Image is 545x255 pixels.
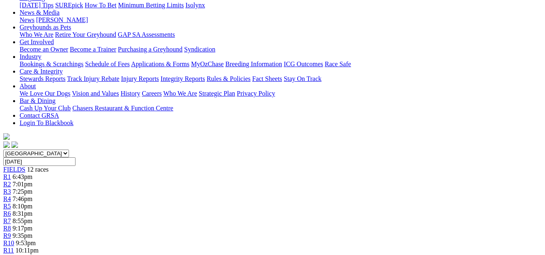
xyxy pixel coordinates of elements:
input: Select date [3,157,76,166]
a: Race Safe [325,60,351,67]
img: twitter.svg [11,141,18,148]
a: FIELDS [3,166,25,173]
a: [PERSON_NAME] [36,16,88,23]
a: History [120,90,140,97]
a: R9 [3,232,11,239]
span: 8:55pm [13,217,33,224]
a: Stay On Track [284,75,321,82]
a: Become an Owner [20,46,68,53]
a: Minimum Betting Limits [118,2,184,9]
a: Who We Are [20,31,53,38]
a: News [20,16,34,23]
div: About [20,90,542,97]
div: Greyhounds as Pets [20,31,542,38]
a: [DATE] Tips [20,2,53,9]
a: Fact Sheets [252,75,282,82]
a: Industry [20,53,41,60]
a: Chasers Restaurant & Function Centre [72,105,173,112]
img: logo-grsa-white.png [3,133,10,140]
span: 7:01pm [13,181,33,188]
span: 8:10pm [13,203,33,210]
a: Schedule of Fees [85,60,129,67]
span: 6:43pm [13,173,33,180]
span: 7:46pm [13,195,33,202]
a: Retire Your Greyhound [55,31,116,38]
a: Login To Blackbook [20,119,73,126]
a: Rules & Policies [207,75,251,82]
div: News & Media [20,16,542,24]
span: 10:11pm [16,247,38,254]
a: How To Bet [85,2,117,9]
img: facebook.svg [3,141,10,148]
a: R11 [3,247,14,254]
a: Cash Up Your Club [20,105,71,112]
div: Get Involved [20,46,542,53]
a: R7 [3,217,11,224]
a: Care & Integrity [20,68,63,75]
a: Strategic Plan [199,90,235,97]
a: R10 [3,239,14,246]
a: About [20,83,36,89]
a: R1 [3,173,11,180]
span: 8:31pm [13,210,33,217]
a: Get Involved [20,38,54,45]
a: R2 [3,181,11,188]
a: Applications & Forms [131,60,189,67]
a: Isolynx [185,2,205,9]
div: Care & Integrity [20,75,542,83]
a: Integrity Reports [160,75,205,82]
a: News & Media [20,9,60,16]
a: Injury Reports [121,75,159,82]
a: Bookings & Scratchings [20,60,83,67]
a: Greyhounds as Pets [20,24,71,31]
a: SUREpick [55,2,83,9]
a: Purchasing a Greyhound [118,46,182,53]
div: Wagering [20,2,542,9]
a: Syndication [184,46,215,53]
a: Contact GRSA [20,112,59,119]
a: R6 [3,210,11,217]
a: Vision and Values [72,90,119,97]
a: Bar & Dining [20,97,56,104]
a: ICG Outcomes [284,60,323,67]
span: 9:35pm [13,232,33,239]
a: Breeding Information [225,60,282,67]
a: R3 [3,188,11,195]
a: R8 [3,225,11,232]
a: Stewards Reports [20,75,65,82]
a: MyOzChase [191,60,224,67]
a: Become a Trainer [70,46,116,53]
a: R5 [3,203,11,210]
a: R4 [3,195,11,202]
a: Privacy Policy [237,90,275,97]
a: We Love Our Dogs [20,90,70,97]
span: 7:25pm [13,188,33,195]
div: Industry [20,60,542,68]
a: Track Injury Rebate [67,75,119,82]
span: 9:53pm [16,239,36,246]
div: Bar & Dining [20,105,542,112]
a: GAP SA Assessments [118,31,175,38]
a: Careers [142,90,162,97]
span: 12 races [27,166,49,173]
span: 9:17pm [13,225,33,232]
a: Who We Are [163,90,197,97]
